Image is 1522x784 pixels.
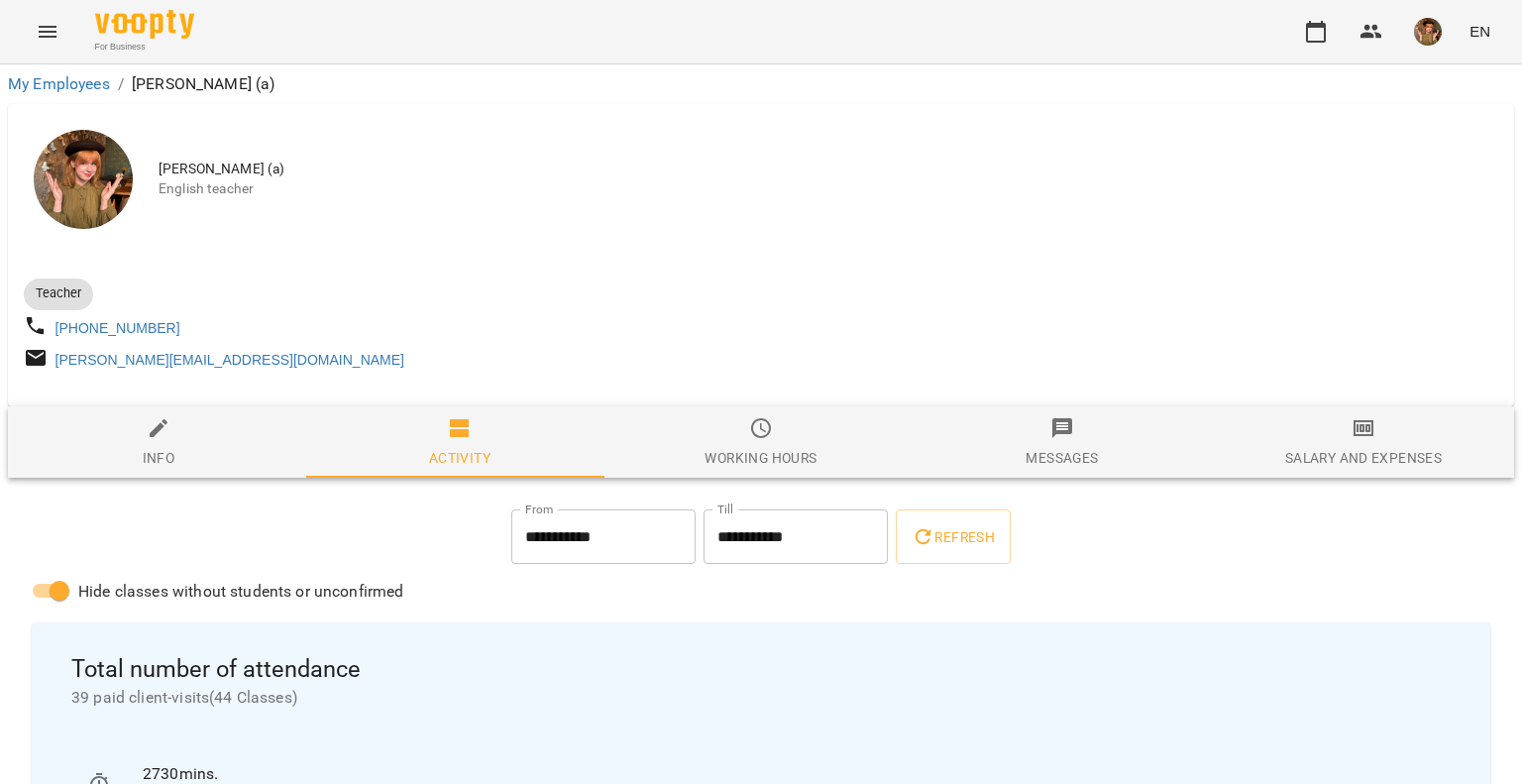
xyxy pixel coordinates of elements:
[24,284,93,302] span: Teacher
[143,446,175,470] div: Info
[912,525,995,549] span: Refresh
[8,72,1514,96] nav: breadcrumb
[132,72,275,96] p: [PERSON_NAME] (а)
[55,320,180,336] a: [PHONE_NUMBER]
[1469,21,1490,42] span: EN
[1462,13,1498,50] button: EN
[95,41,194,54] span: For Business
[34,130,133,229] img: Горошинська Олександра (а)
[24,8,71,56] button: Menu
[429,446,490,470] div: Activity
[1414,18,1442,46] img: 166010c4e833d35833869840c76da126.jpeg
[1285,446,1442,470] div: Salary and Expenses
[705,446,816,470] div: Working hours
[1026,446,1098,470] div: Messages
[78,580,404,604] span: Hide classes without students or unconfirmed
[159,160,1498,179] span: [PERSON_NAME] (а)
[159,179,1498,199] span: English teacher
[55,352,404,368] a: [PERSON_NAME][EMAIL_ADDRESS][DOMAIN_NAME]
[71,686,1451,710] span: 39 paid client-visits ( 44 Classes )
[118,72,124,96] li: /
[8,74,110,93] a: My Employees
[71,654,1451,685] span: Total number of attendance
[896,509,1011,565] button: Refresh
[95,10,194,39] img: Voopty Logo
